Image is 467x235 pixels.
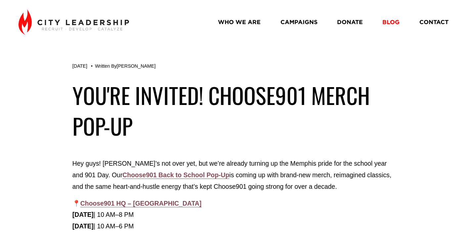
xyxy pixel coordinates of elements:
[72,80,395,141] h1: You're Invited! Choose901 Merch Pop-Up
[95,63,155,69] div: Written By
[419,17,448,28] a: CONTACT
[337,17,363,28] a: DONATE
[117,63,156,69] a: [PERSON_NAME]
[158,171,229,179] strong: Back to School Pop-Up
[382,17,400,28] a: BLOG
[80,200,201,207] a: Choose901 HQ – [GEOGRAPHIC_DATA]
[72,198,395,232] p: 📍 | 10 AM–8 PM | 10 AM–6 PM
[280,17,318,28] a: CAMPAIGNS
[218,17,261,28] a: WHO WE ARE
[72,158,395,192] p: Hey guys! [PERSON_NAME]’s not over yet, but we’re already turning up the Memphis pride for the sc...
[72,211,94,218] strong: [DATE]
[122,171,229,179] a: Choose901 Back to School Pop-Up
[122,171,156,179] strong: Choose901
[72,222,94,230] strong: [DATE]
[72,63,87,69] span: [DATE]
[19,9,129,35] img: City Leadership - Recruit. Develop. Catalyze.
